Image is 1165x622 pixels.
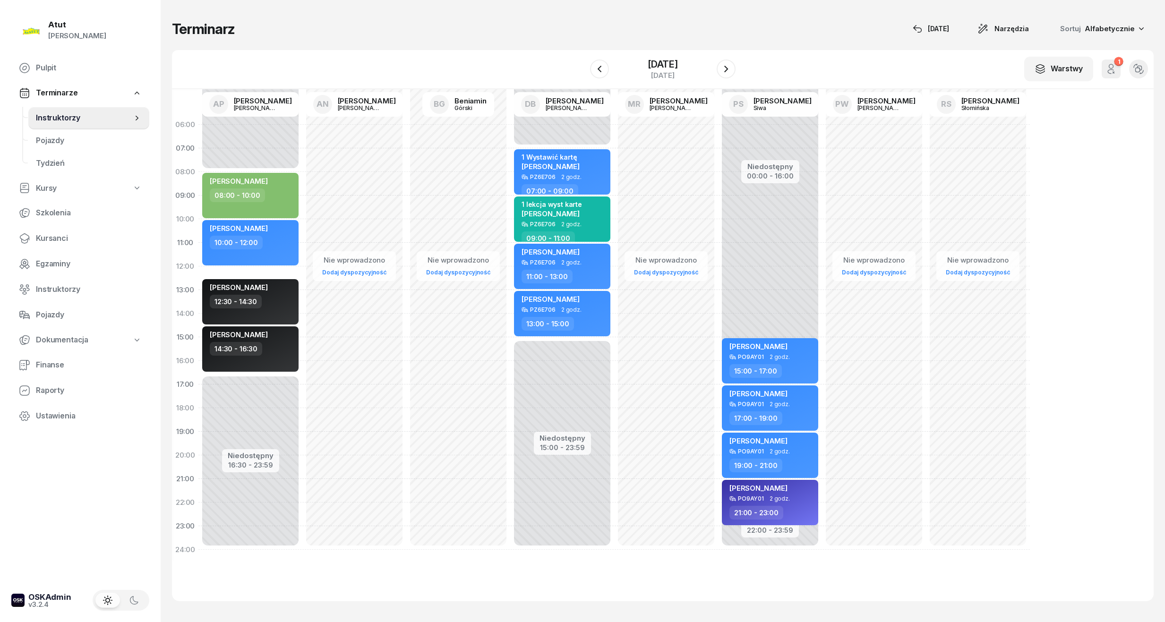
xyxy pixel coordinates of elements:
[913,23,949,34] div: [DATE]
[522,184,578,198] div: 07:00 - 09:00
[36,182,57,195] span: Kursy
[318,252,390,280] button: Nie wprowadzonoDodaj dyspozycyjność
[522,231,575,245] div: 09:00 - 11:00
[172,231,198,255] div: 11:00
[11,57,149,79] a: Pulpit
[522,162,580,171] span: [PERSON_NAME]
[210,295,262,308] div: 12:30 - 14:30
[522,270,573,283] div: 11:00 - 13:00
[522,153,580,161] div: 1 Wystawić kartę
[942,267,1014,278] a: Dodaj dyspozycyjność
[1085,24,1135,33] span: Alfabetycznie
[648,60,678,69] div: [DATE]
[738,495,764,502] div: PO9AY01
[11,253,149,275] a: Egzaminy
[28,107,149,129] a: Instruktorzy
[36,359,142,371] span: Finanse
[36,410,142,422] span: Ustawienia
[210,283,268,292] span: [PERSON_NAME]
[172,325,198,349] div: 15:00
[729,389,788,398] span: [PERSON_NAME]
[36,384,142,397] span: Raporty
[729,506,783,520] div: 21:00 - 23:00
[825,92,923,117] a: PW[PERSON_NAME][PERSON_NAME]
[561,307,582,313] span: 2 godz.
[210,342,262,356] div: 14:30 - 16:30
[561,174,582,180] span: 2 godz.
[530,307,556,313] div: PZ6E706
[546,97,604,104] div: [PERSON_NAME]
[213,100,224,108] span: AP
[961,97,1019,104] div: [PERSON_NAME]
[36,157,142,170] span: Tydzień
[530,221,556,227] div: PZ6E706
[942,254,1014,266] div: Nie wprowadzono
[172,207,198,231] div: 10:00
[36,334,88,346] span: Dokumentacja
[838,254,910,266] div: Nie wprowadzono
[454,97,487,104] div: Beniamin
[454,105,487,111] div: Górski
[338,97,396,104] div: [PERSON_NAME]
[738,448,764,454] div: PO9AY01
[48,21,106,29] div: Atut
[630,252,702,280] button: Nie wprowadzonoDodaj dyspozycyjność
[754,97,812,104] div: [PERSON_NAME]
[1102,60,1121,78] button: 1
[838,252,910,280] button: Nie wprowadzonoDodaj dyspozycyjność
[318,267,390,278] a: Dodaj dyspozycyjność
[729,436,788,445] span: [PERSON_NAME]
[172,467,198,491] div: 21:00
[738,354,764,360] div: PO9AY01
[28,601,71,608] div: v3.2.4
[1035,63,1083,75] div: Warstwy
[721,92,819,117] a: PS[PERSON_NAME]Siwa
[857,97,916,104] div: [PERSON_NAME]
[11,405,149,427] a: Ustawienia
[525,100,536,108] span: DB
[648,72,678,79] div: [DATE]
[36,112,132,124] span: Instruktorzy
[234,105,279,111] div: [PERSON_NAME]
[770,448,790,455] span: 2 godz.
[210,330,268,339] span: [PERSON_NAME]
[172,255,198,278] div: 12:00
[522,247,580,256] span: [PERSON_NAME]
[747,170,794,180] div: 00:00 - 16:00
[11,354,149,376] a: Finanse
[210,177,268,186] span: [PERSON_NAME]
[838,267,910,278] a: Dodaj dyspozycyjność
[522,200,582,208] div: 1 lekcja wyst karte
[172,160,198,184] div: 08:00
[530,174,556,180] div: PZ6E706
[546,105,591,111] div: [PERSON_NAME]
[11,202,149,224] a: Szkolenia
[630,254,702,266] div: Nie wprowadzono
[28,152,149,175] a: Tydzień
[747,161,794,182] button: Niedostępny00:00 - 16:00
[929,92,1027,117] a: RS[PERSON_NAME]Słomińska
[857,105,903,111] div: [PERSON_NAME]
[36,232,142,245] span: Kursanci
[422,267,494,278] a: Dodaj dyspozycyjność
[11,594,25,607] img: logo-xs-dark@2x.png
[522,209,580,218] span: [PERSON_NAME]
[36,135,142,147] span: Pojazdy
[770,354,790,360] span: 2 godz.
[747,524,793,534] div: 22:00 - 23:59
[942,252,1014,280] button: Nie wprowadzonoDodaj dyspozycyjność
[36,207,142,219] span: Szkolenia
[172,113,198,136] div: 06:00
[172,443,198,467] div: 20:00
[1049,19,1154,39] button: Sortuj Alfabetycznie
[650,105,695,111] div: [PERSON_NAME]
[1024,57,1093,81] button: Warstwy
[835,100,849,108] span: PW
[514,92,611,117] a: DB[PERSON_NAME][PERSON_NAME]
[228,450,274,471] button: Niedostępny16:30 - 23:59
[422,254,494,266] div: Nie wprowadzono
[172,514,198,538] div: 23:00
[36,258,142,270] span: Egzaminy
[941,100,951,108] span: RS
[28,593,71,601] div: OSKAdmin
